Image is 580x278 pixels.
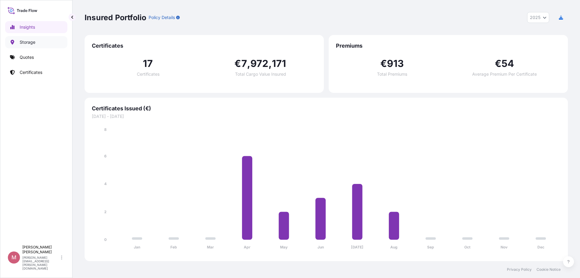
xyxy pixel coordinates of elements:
[20,39,35,45] p: Storage
[537,245,544,249] tspan: Dec
[336,42,561,49] span: Premiums
[137,72,159,76] span: Certificates
[530,14,540,21] span: 2025
[464,245,471,249] tspan: Oct
[427,245,434,249] tspan: Sep
[241,59,247,68] span: 7
[272,59,286,68] span: 171
[380,59,387,68] span: €
[92,42,317,49] span: Certificates
[92,105,561,112] span: Certificates Issued (€)
[104,154,107,158] tspan: 6
[250,59,269,68] span: 972
[207,245,214,249] tspan: Mar
[390,245,398,249] tspan: Aug
[20,69,42,75] p: Certificates
[317,245,324,249] tspan: Jun
[85,13,146,22] p: Insured Portfolio
[280,245,288,249] tspan: May
[104,210,107,214] tspan: 2
[22,256,60,270] p: [PERSON_NAME][EMAIL_ADDRESS][PERSON_NAME][DOMAIN_NAME]
[247,59,250,68] span: ,
[149,14,175,21] p: Policy Details
[495,59,501,68] span: €
[92,113,561,119] span: [DATE] - [DATE]
[104,237,107,242] tspan: 0
[351,245,363,249] tspan: [DATE]
[387,59,404,68] span: 913
[5,21,67,33] a: Insights
[104,182,107,186] tspan: 4
[22,245,60,254] p: [PERSON_NAME] [PERSON_NAME]
[170,245,177,249] tspan: Feb
[143,59,153,68] span: 17
[377,72,407,76] span: Total Premiums
[234,59,241,68] span: €
[472,72,537,76] span: Average Premium Per Certificate
[235,72,286,76] span: Total Cargo Value Insured
[507,267,532,272] a: Privacy Policy
[20,24,35,30] p: Insights
[244,245,250,249] tspan: Apr
[134,245,140,249] tspan: Jan
[5,51,67,63] a: Quotes
[11,254,16,261] span: M
[104,127,107,132] tspan: 8
[5,36,67,48] a: Storage
[269,59,272,68] span: ,
[501,245,508,249] tspan: Nov
[527,12,549,23] button: Year Selector
[536,267,561,272] a: Cookie Notice
[20,54,34,60] p: Quotes
[5,66,67,78] a: Certificates
[501,59,514,68] span: 54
